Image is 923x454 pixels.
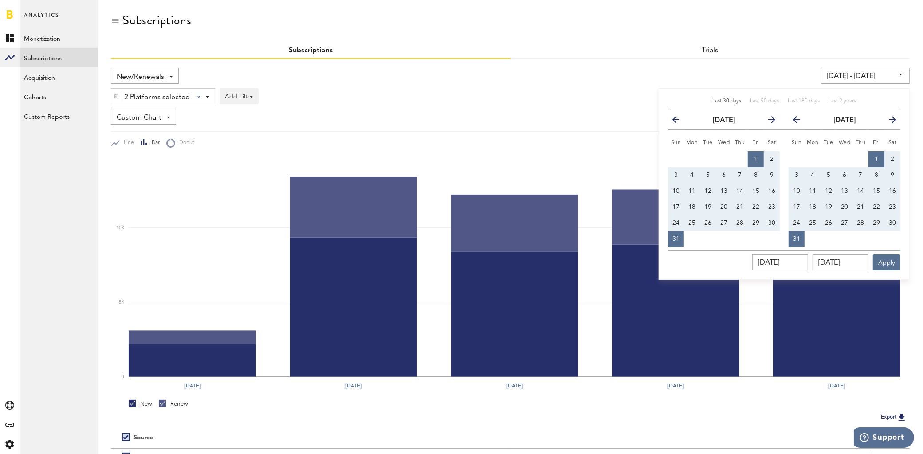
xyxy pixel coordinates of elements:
button: 21 [732,199,748,215]
button: 5 [821,167,837,183]
small: Tuesday [703,140,713,145]
span: Bar [148,139,160,147]
span: 15 [873,188,880,194]
span: New/Renewals [117,70,164,85]
strong: [DATE] [833,117,856,124]
button: 30 [764,215,780,231]
span: Donut [175,139,194,147]
button: 28 [852,215,868,231]
button: 25 [684,215,700,231]
button: 11 [805,183,821,199]
button: 13 [716,183,732,199]
span: 25 [809,220,816,226]
button: 1 [748,151,764,167]
small: Saturday [888,140,897,145]
span: 21 [736,204,743,210]
span: 7 [859,172,862,178]
button: Apply [873,254,900,270]
button: 25 [805,215,821,231]
span: 26 [825,220,832,226]
input: __/__/____ [752,254,808,270]
text: [DATE] [345,382,362,390]
button: 30 [884,215,900,231]
span: 19 [704,204,711,210]
a: Acquisition [20,67,98,87]
div: Renew [159,400,188,408]
text: [DATE] [829,382,845,390]
span: 24 [672,220,679,226]
small: Thursday [856,140,866,145]
button: 26 [700,215,716,231]
span: 29 [873,220,880,226]
div: Period total [522,434,899,442]
button: 4 [684,167,700,183]
span: 31 [672,236,679,242]
span: 11 [809,188,816,194]
button: 10 [789,183,805,199]
button: 9 [764,167,780,183]
span: 12 [825,188,832,194]
span: 27 [720,220,727,226]
div: New [129,400,152,408]
span: 31 [793,236,800,242]
span: 14 [857,188,864,194]
button: 9 [884,167,900,183]
span: 8 [754,172,758,178]
button: 31 [789,231,805,247]
button: 7 [852,167,868,183]
span: 17 [793,204,800,210]
span: 16 [768,188,775,194]
span: 26 [704,220,711,226]
span: 14 [736,188,743,194]
span: 13 [841,188,848,194]
text: 10K [116,226,125,230]
text: [DATE] [667,382,684,390]
button: 19 [700,199,716,215]
button: 22 [748,199,764,215]
button: 3 [668,167,684,183]
span: 9 [770,172,774,178]
button: 29 [748,215,764,231]
button: 14 [852,183,868,199]
a: Trials [702,47,718,54]
button: 18 [684,199,700,215]
span: 18 [809,204,816,210]
span: 18 [688,204,695,210]
button: 5 [700,167,716,183]
small: Thursday [735,140,745,145]
button: 8 [868,167,884,183]
button: 1 [868,151,884,167]
small: Sunday [792,140,802,145]
button: 21 [852,199,868,215]
button: 24 [668,215,684,231]
span: 10 [793,188,800,194]
span: 2 [891,156,894,162]
span: 27 [841,220,848,226]
span: Last 30 days [712,98,741,104]
span: 2 [770,156,774,162]
span: 19 [825,204,832,210]
span: 20 [841,204,848,210]
button: 13 [837,183,852,199]
small: Sunday [671,140,681,145]
span: Custom Chart [117,110,161,125]
span: 22 [752,204,759,210]
span: 1 [754,156,758,162]
a: Cohorts [20,87,98,106]
button: 17 [789,199,805,215]
div: Source [134,434,153,442]
small: Wednesday [839,140,851,145]
span: 29 [752,220,759,226]
button: 24 [789,215,805,231]
button: 27 [837,215,852,231]
span: 7 [738,172,742,178]
button: 3 [789,167,805,183]
button: 17 [668,199,684,215]
button: 20 [716,199,732,215]
span: 24 [793,220,800,226]
small: Saturday [768,140,776,145]
button: 27 [716,215,732,231]
span: Line [120,139,134,147]
button: 15 [748,183,764,199]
